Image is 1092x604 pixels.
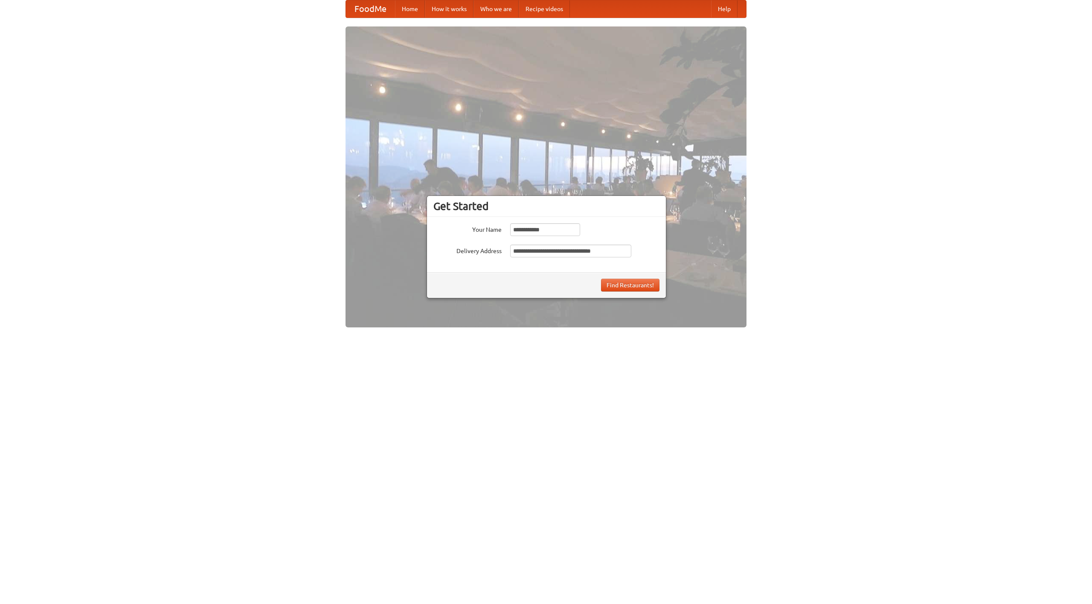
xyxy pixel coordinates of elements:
h3: Get Started [433,200,659,213]
a: Recipe videos [519,0,570,18]
button: Find Restaurants! [601,279,659,292]
a: Help [711,0,738,18]
label: Delivery Address [433,245,502,255]
label: Your Name [433,223,502,234]
a: FoodMe [346,0,395,18]
a: Who we are [473,0,519,18]
a: How it works [425,0,473,18]
a: Home [395,0,425,18]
